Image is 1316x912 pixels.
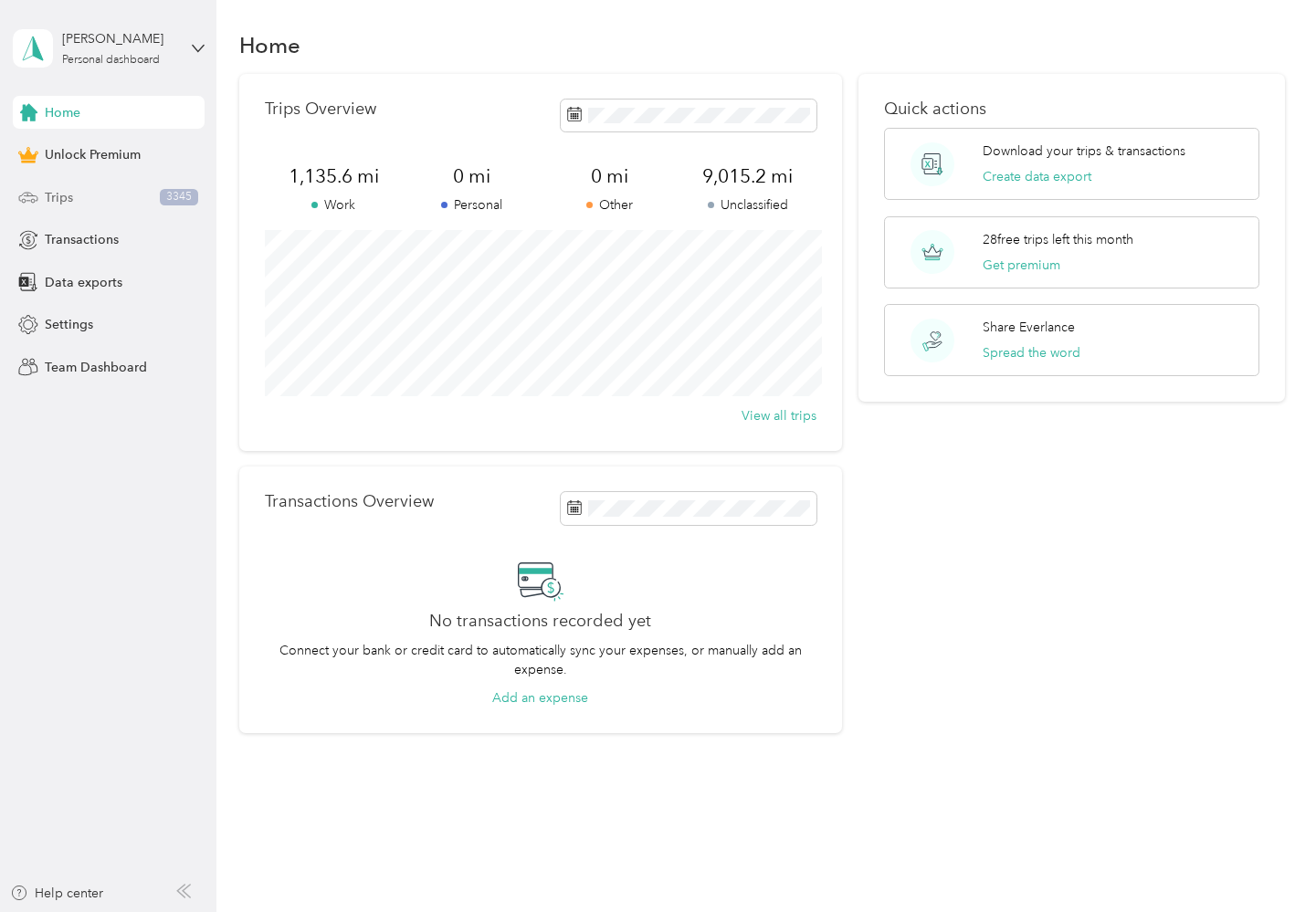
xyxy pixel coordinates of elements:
span: Unlock Premium [45,145,141,164]
p: Trips Overview [265,100,376,119]
button: Create data export [983,167,1091,186]
button: Get premium [983,256,1060,275]
p: Transactions Overview [265,492,434,511]
p: Download your trips & transactions [983,142,1185,161]
span: 1,135.6 mi [265,163,403,189]
button: View all trips [742,406,816,425]
span: 0 mi [403,163,541,189]
button: Add an expense [492,688,588,708]
div: [PERSON_NAME] [62,29,176,48]
p: Work [265,195,403,215]
button: Help center [10,884,103,903]
div: Personal dashboard [62,55,160,66]
iframe: Everlance-gr Chat Button Frame [1214,810,1316,912]
p: Quick actions [884,100,1259,119]
h2: No transactions recorded yet [429,612,651,631]
p: Unclassified [679,195,816,215]
span: 3345 [160,189,198,205]
span: Trips [45,188,73,207]
span: Home [45,103,80,122]
button: Spread the word [983,343,1080,362]
p: 28 free trips left this month [983,230,1133,249]
p: Connect your bank or credit card to automatically sync your expenses, or manually add an expense. [265,641,817,679]
span: 0 mi [541,163,679,189]
p: Share Everlance [983,318,1075,337]
h1: Home [239,36,300,55]
span: Transactions [45,230,119,249]
span: Data exports [45,273,122,292]
p: Other [541,195,679,215]
span: 9,015.2 mi [679,163,816,189]
span: Settings [45,315,93,334]
span: Team Dashboard [45,358,147,377]
p: Personal [403,195,541,215]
